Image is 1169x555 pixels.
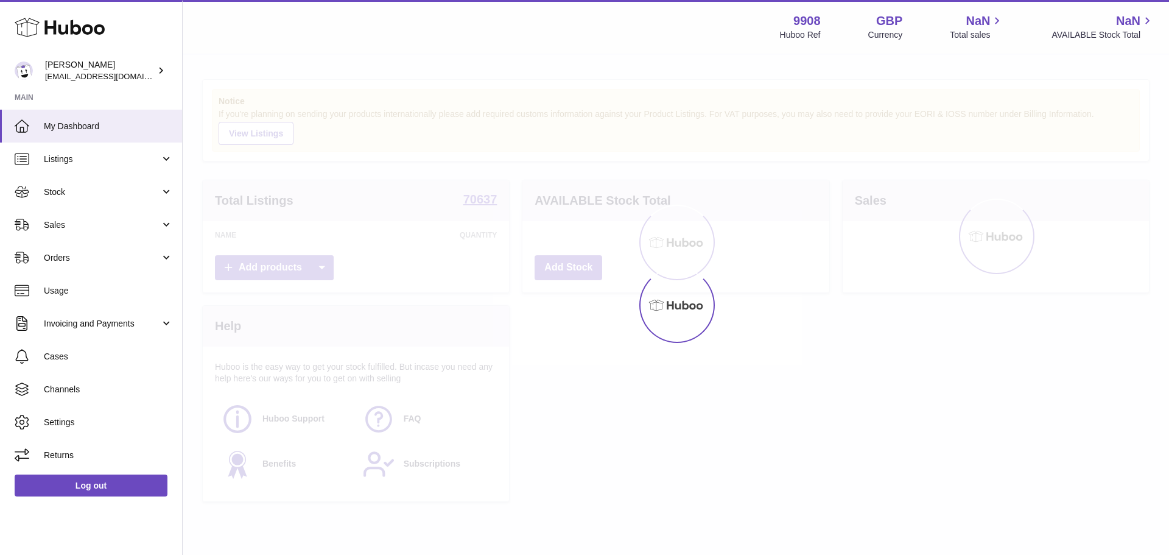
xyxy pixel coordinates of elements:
span: Sales [44,219,160,231]
span: NaN [1116,13,1140,29]
span: Orders [44,252,160,264]
div: Currency [868,29,903,41]
a: Log out [15,475,167,497]
div: [PERSON_NAME] [45,59,155,82]
span: Total sales [950,29,1004,41]
span: Listings [44,154,160,165]
span: Returns [44,450,173,461]
span: NaN [966,13,990,29]
img: internalAdmin-9908@internal.huboo.com [15,62,33,80]
span: Usage [44,285,173,297]
strong: GBP [876,13,902,29]
span: My Dashboard [44,121,173,132]
span: [EMAIL_ADDRESS][DOMAIN_NAME] [45,71,179,81]
span: Invoicing and Payments [44,318,160,330]
span: AVAILABLE Stock Total [1051,29,1154,41]
a: NaN AVAILABLE Stock Total [1051,13,1154,41]
span: Stock [44,186,160,198]
span: Channels [44,384,173,395]
div: Huboo Ref [780,29,821,41]
span: Settings [44,417,173,428]
span: Cases [44,351,173,362]
strong: 9908 [793,13,821,29]
a: NaN Total sales [950,13,1004,41]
